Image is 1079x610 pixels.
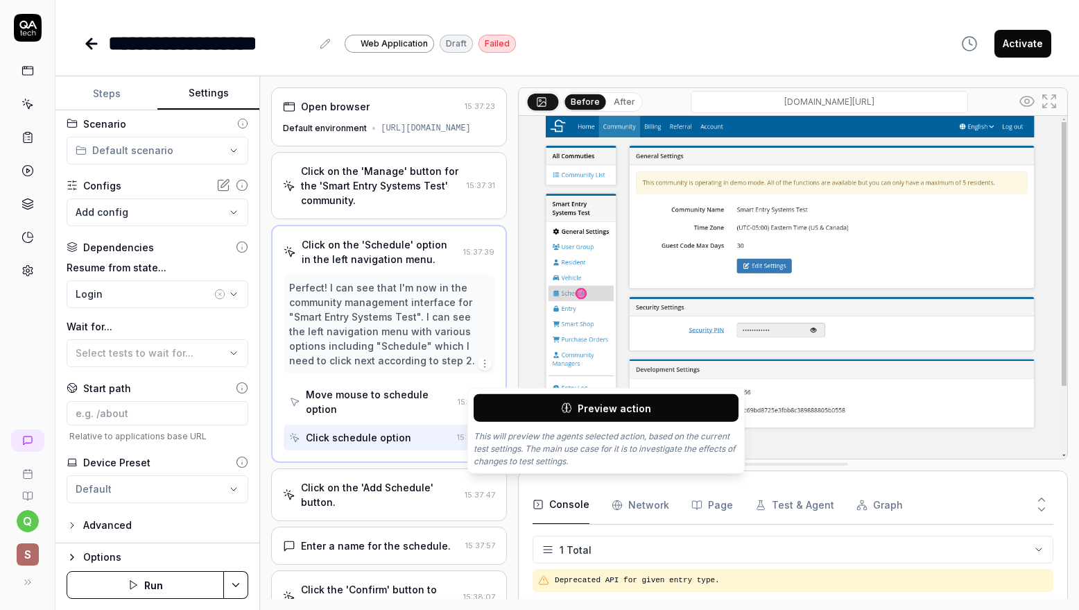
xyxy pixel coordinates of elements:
[55,77,157,110] button: Steps
[465,541,495,550] time: 15:37:57
[83,178,121,193] div: Configs
[67,571,224,599] button: Run
[755,486,834,525] button: Test & Agent
[478,35,516,53] div: Failed
[284,425,494,450] button: Click schedule option15:37:40
[67,401,248,425] input: e.g. /about
[83,549,248,566] div: Options
[345,34,434,53] a: Web Application
[691,486,733,525] button: Page
[361,37,428,50] span: Web Application
[76,143,173,158] div: Default scenario
[76,482,112,496] div: Default
[83,455,150,470] div: Device Preset
[533,486,589,525] button: Console
[474,394,739,422] button: Preview action
[306,430,411,445] div: Click schedule option
[856,486,903,525] button: Graph
[555,575,1048,586] pre: Deprecated API for given entry type.
[994,30,1051,58] button: Activate
[1038,90,1060,112] button: Open in full screen
[578,400,651,415] span: Preview action
[465,101,495,111] time: 15:37:23
[440,35,473,53] div: Draft
[67,280,248,308] button: Login
[67,475,248,503] button: Default
[157,77,259,110] button: Settings
[301,164,461,207] div: Click on the 'Manage' button for the 'Smart Entry Systems Test' community.
[467,180,495,190] time: 15:37:31
[6,480,49,502] a: Documentation
[457,432,489,442] time: 15:37:40
[6,532,49,568] button: S
[83,117,126,131] div: Scenario
[17,510,39,532] button: q
[458,397,489,407] time: 15:37:39
[283,122,367,135] div: Default environment
[612,486,669,525] button: Network
[67,260,248,275] label: Resume from state...
[1016,90,1038,112] button: Show all interative elements
[953,30,986,58] button: View version history
[306,387,452,416] div: Move mouse to schedule option
[11,430,44,452] a: New conversation
[67,517,132,534] button: Advanced
[83,240,154,255] div: Dependencies
[83,381,131,396] div: Start path
[381,122,471,135] div: [URL][DOMAIN_NAME]
[463,247,494,257] time: 15:37:39
[67,319,248,334] label: Wait for...
[67,339,248,367] button: Select tests to wait for...
[289,280,489,368] div: Perfect! I can see that I'm now in the community management interface for "Smart Entry Systems Te...
[302,237,458,266] div: Click on the 'Schedule' option in the left navigation menu.
[474,430,739,468] p: This will preview the agents selected action, based on the current test settings. The main use ca...
[301,480,459,509] div: Click on the 'Add Schedule' button.
[76,347,193,359] span: Select tests to wait for...
[519,116,1067,459] img: Screenshot
[564,94,605,109] button: Before
[465,490,495,500] time: 15:37:47
[284,382,494,422] button: Move mouse to schedule option15:37:39
[67,431,248,441] span: Relative to applications base URL
[608,94,641,110] button: After
[67,137,248,164] button: Default scenario
[301,539,451,553] div: Enter a name for the schedule.
[301,99,370,114] div: Open browser
[17,543,39,566] span: S
[76,287,212,301] div: Login
[83,517,132,534] div: Advanced
[463,592,495,602] time: 15:38:07
[67,549,248,566] button: Options
[6,457,49,480] a: Book a call with us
